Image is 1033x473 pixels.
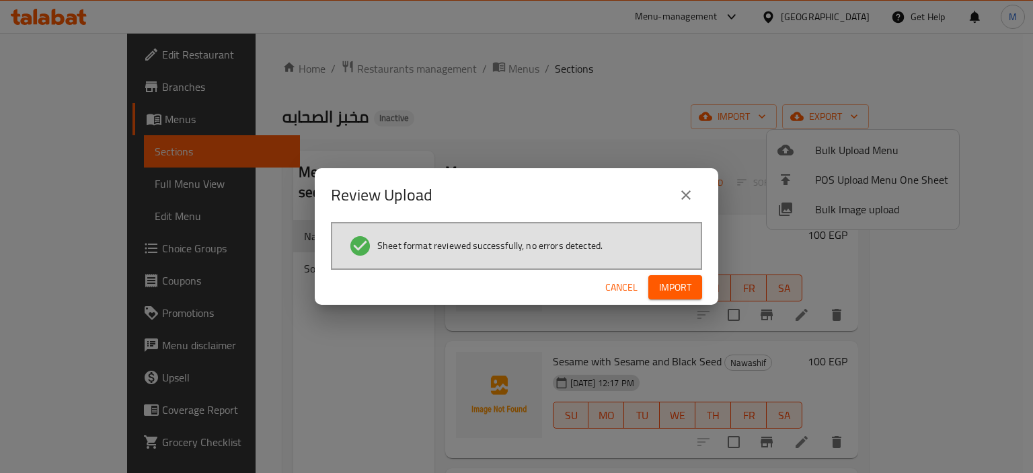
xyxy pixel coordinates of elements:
[605,279,638,296] span: Cancel
[600,275,643,300] button: Cancel
[377,239,603,252] span: Sheet format reviewed successfully, no errors detected.
[670,179,702,211] button: close
[659,279,691,296] span: Import
[331,184,432,206] h2: Review Upload
[648,275,702,300] button: Import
